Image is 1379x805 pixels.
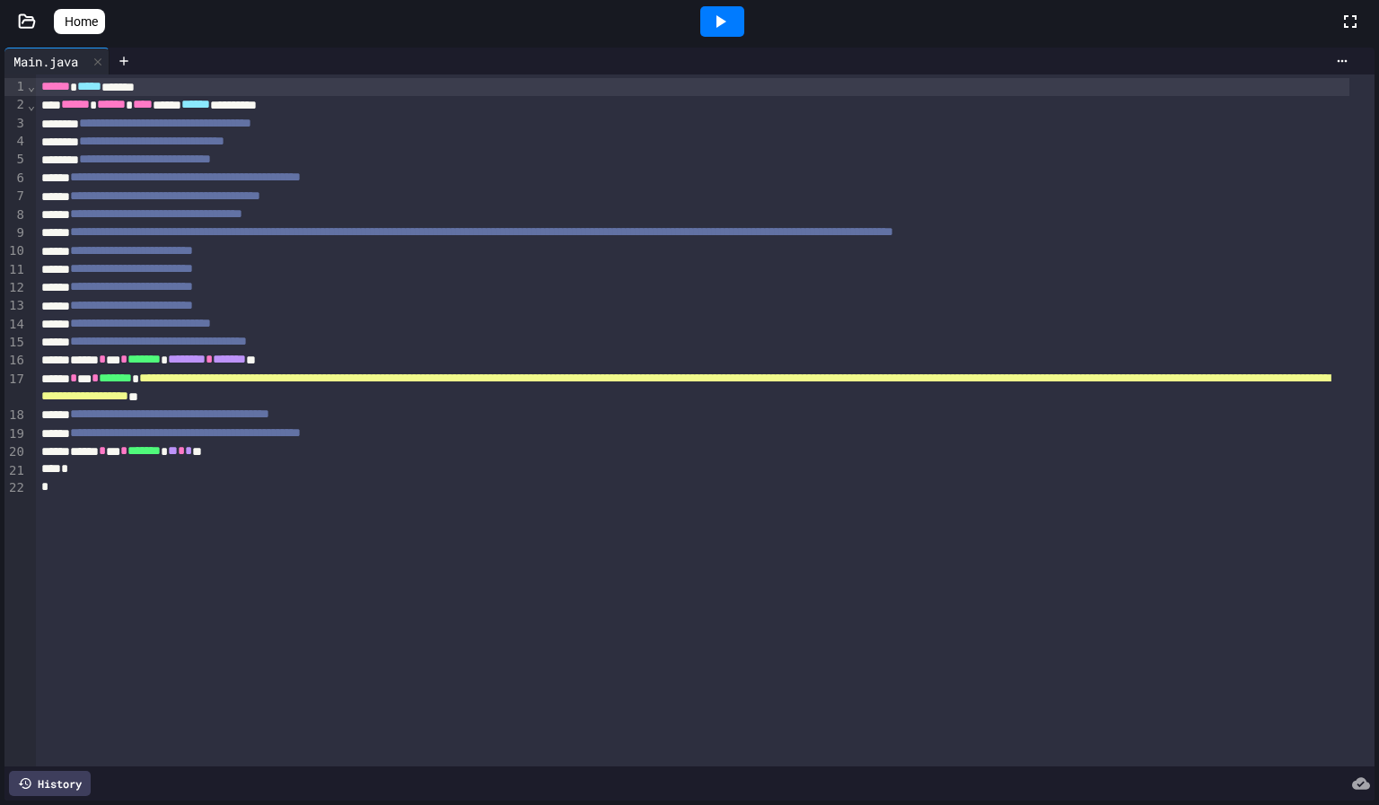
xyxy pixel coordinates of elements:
[4,48,110,74] div: Main.java
[4,479,27,497] div: 22
[4,279,27,297] div: 12
[4,443,27,461] div: 20
[4,334,27,352] div: 15
[65,13,98,31] span: Home
[4,170,27,188] div: 6
[4,371,27,407] div: 17
[4,151,27,169] div: 5
[4,261,27,279] div: 11
[4,316,27,334] div: 14
[4,407,27,424] div: 18
[54,9,105,34] a: Home
[4,188,27,206] div: 7
[4,297,27,315] div: 13
[4,352,27,370] div: 16
[27,98,36,112] span: Fold line
[4,52,87,71] div: Main.java
[4,425,27,443] div: 19
[9,771,91,796] div: History
[27,79,36,93] span: Fold line
[4,115,27,133] div: 3
[4,96,27,114] div: 2
[4,242,27,260] div: 10
[4,133,27,151] div: 4
[4,462,27,480] div: 21
[4,78,27,96] div: 1
[4,206,27,224] div: 8
[4,224,27,242] div: 9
